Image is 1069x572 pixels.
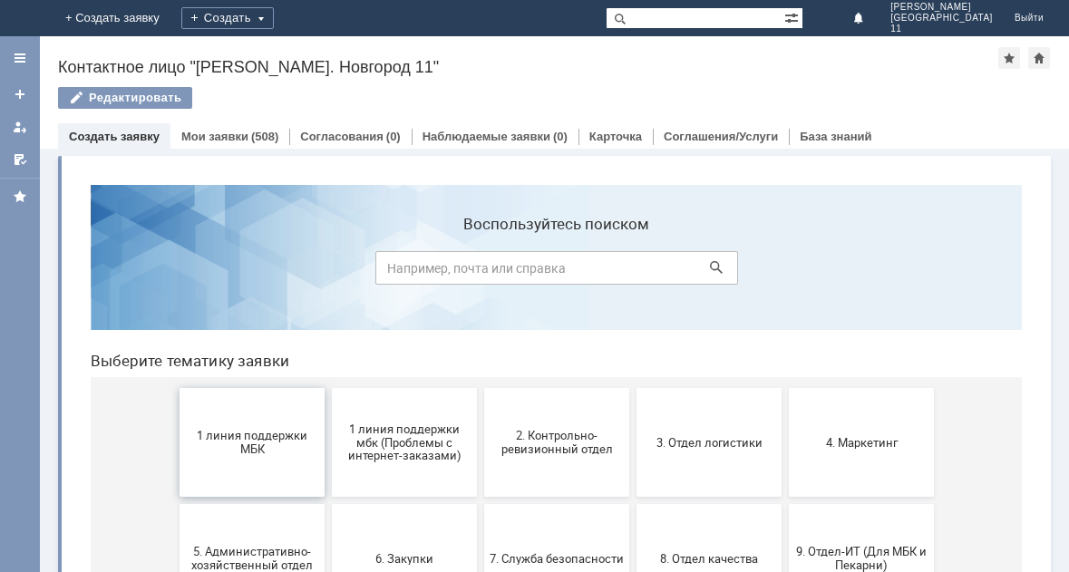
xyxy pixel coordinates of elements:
[713,334,858,442] button: 9. Отдел-ИТ (Для МБК и Пекарни)
[181,130,248,143] a: Мои заявки
[664,130,778,143] a: Соглашения/Услуги
[261,381,395,394] span: 6. Закупки
[181,7,274,29] div: Создать
[566,381,700,394] span: 8. Отдел качества
[299,44,662,63] label: Воспользуйтесь поиском
[423,130,550,143] a: Наблюдаемые заявки
[890,13,993,24] span: [GEOGRAPHIC_DATA]
[109,258,243,286] span: 1 линия поддержки МБК
[261,251,395,292] span: 1 линия поддержки мбк (Проблемы с интернет-заказами)
[109,374,243,402] span: 5. Административно-хозяйственный отдел
[408,218,553,326] button: 2. Контрольно-ревизионный отдел
[386,130,401,143] div: (0)
[718,497,852,510] span: Франчайзинг
[566,497,700,510] span: Финансовый отдел
[718,265,852,278] span: 4. Маркетинг
[256,218,401,326] button: 1 линия поддержки мбк (Проблемы с интернет-заказами)
[256,334,401,442] button: 6. Закупки
[890,24,993,34] span: 11
[15,181,946,199] header: Выберите тематику заявки
[890,2,993,13] span: [PERSON_NAME]
[69,130,160,143] a: Создать заявку
[713,450,858,558] button: Франчайзинг
[560,450,705,558] button: Финансовый отдел
[413,381,548,394] span: 7. Служба безопасности
[5,80,34,109] a: Создать заявку
[408,334,553,442] button: 7. Служба безопасности
[589,130,642,143] a: Карточка
[5,145,34,174] a: Мои согласования
[413,497,548,510] span: Отдел-ИТ (Офис)
[566,265,700,278] span: 3. Отдел логистики
[109,497,243,510] span: Бухгалтерия (для мбк)
[103,334,248,442] button: 5. Административно-хозяйственный отдел
[408,450,553,558] button: Отдел-ИТ (Офис)
[998,47,1020,69] div: Добавить в избранное
[713,218,858,326] button: 4. Маркетинг
[800,130,871,143] a: База знаний
[299,81,662,114] input: Например, почта или справка
[1028,47,1050,69] div: Сделать домашней страницей
[58,58,998,76] div: Контактное лицо "[PERSON_NAME]. Новгород 11"
[553,130,568,143] div: (0)
[251,130,278,143] div: (508)
[560,218,705,326] button: 3. Отдел логистики
[256,450,401,558] button: Отдел-ИТ (Битрикс24 и CRM)
[300,130,384,143] a: Согласования
[103,450,248,558] button: Бухгалтерия (для мбк)
[413,258,548,286] span: 2. Контрольно-ревизионный отдел
[103,218,248,326] button: 1 линия поддержки МБК
[718,374,852,402] span: 9. Отдел-ИТ (Для МБК и Пекарни)
[560,334,705,442] button: 8. Отдел качества
[5,112,34,141] a: Мои заявки
[784,8,802,25] span: Расширенный поиск
[261,490,395,518] span: Отдел-ИТ (Битрикс24 и CRM)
